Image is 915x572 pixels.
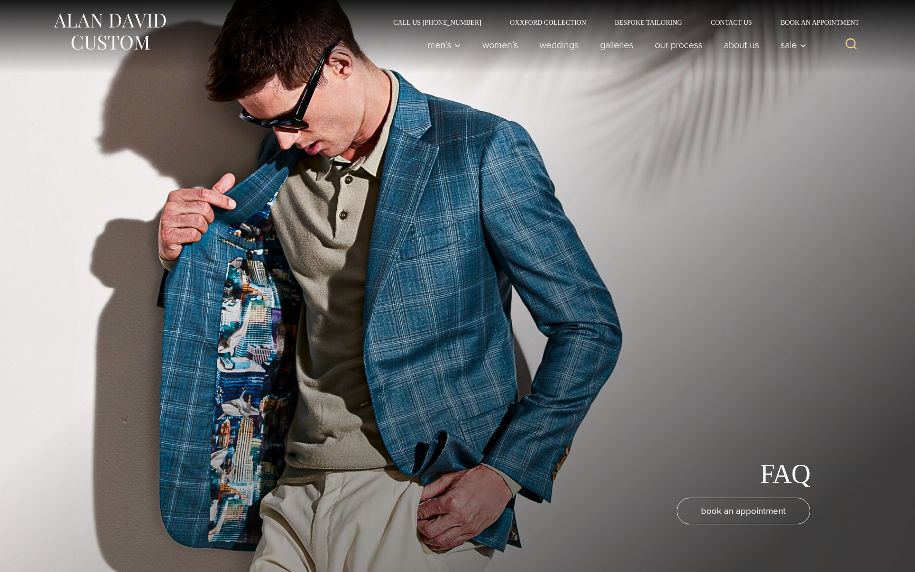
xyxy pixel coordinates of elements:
span: Sale [781,40,806,50]
h1: FAQ [760,458,810,490]
a: Women’s [472,35,529,54]
button: View Search Form [840,33,863,56]
a: Oxxford Collection [496,19,600,26]
nav: Primary Navigation [417,35,812,54]
img: Alan David Custom [52,10,167,53]
nav: Secondary Navigation [379,19,863,26]
a: Call Us [PHONE_NUMBER] [379,19,496,26]
a: Galleries [590,35,644,54]
a: Our Process [644,35,713,54]
a: About Us [713,35,770,54]
a: book an appointment [677,498,810,524]
a: Contact Us [696,19,766,26]
a: Bespoke Tailoring [600,19,696,26]
a: weddings [529,35,590,54]
span: book an appointment [701,504,786,518]
a: Book an Appointment [766,19,863,26]
span: Men’s [427,40,461,50]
